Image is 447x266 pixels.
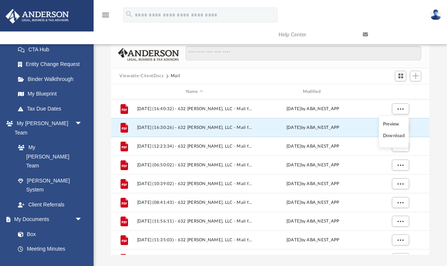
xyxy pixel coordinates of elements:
[10,101,94,116] a: Tax Due Dates
[75,212,90,227] span: arrow_drop_down
[10,140,86,173] a: My [PERSON_NAME] Team
[255,88,371,95] div: Modified
[137,88,252,95] div: Name
[255,106,371,112] div: [DATE] by ABA_NEST_APP
[392,103,409,115] button: More options
[137,200,252,205] span: [DATE] (08:41:43) - 632 [PERSON_NAME], LLC - Mail from COUNTY ELECTRIC POWER ASSOCIATION.pdf
[273,20,357,49] a: Help Center
[392,216,409,227] button: More options
[10,57,94,72] a: Entity Change Request
[119,73,164,79] button: Viewable-ClientDocs
[137,125,252,130] span: [DATE] (16:30:26) - 632 [PERSON_NAME], LLC - Mail from COUNTY ELECTRIC POWER ASSOCIATION.pdf
[374,88,426,95] div: id
[10,242,90,257] a: Meeting Minutes
[125,10,133,18] i: search
[378,116,409,148] ul: More options
[430,9,441,20] img: User Pic
[137,219,252,224] span: [DATE] (11:56:11) - 632 [PERSON_NAME], LLC - Mail from [PERSON_NAME][GEOGRAPHIC_DATA] Water Assn....
[186,46,421,60] input: Search files and folders
[255,162,371,169] div: [DATE] by ABA_NEST_APP
[10,197,90,212] a: Client Referrals
[10,42,94,57] a: CTA Hub
[137,163,252,167] span: [DATE] (06:50:02) - 632 [PERSON_NAME], LLC - Mail from COUNTY ELECTRIC POWER ASSOCIATION.pdf
[3,9,71,24] img: Anderson Advisors Platinum Portal
[10,72,94,87] a: Binder Walkthrough
[255,124,371,131] div: [DATE] by ABA_NEST_APP
[10,173,90,197] a: [PERSON_NAME] System
[392,178,409,190] button: More options
[255,181,371,187] div: [DATE] by ABA_NEST_APP
[137,238,252,242] span: [DATE] (11:35:03) - 632 [PERSON_NAME], LLC - Mail from COUNTY ELECTRIC POWER ASSOCIATION.pdf
[171,73,180,79] button: Mail
[5,116,90,140] a: My [PERSON_NAME] Teamarrow_drop_down
[255,218,371,225] div: [DATE] by ABA_NEST_APP
[101,14,110,19] a: menu
[101,10,110,19] i: menu
[137,144,252,149] span: [DATE] (12:23:34) - 632 [PERSON_NAME], LLC - Mail from [PERSON_NAME][GEOGRAPHIC_DATA] WATER ASSN ...
[137,106,252,111] span: [DATE] (16:40:32) - 632 [PERSON_NAME], LLC - Mail from CHASE.pdf
[255,143,371,150] div: [DATE] by ABA_NEST_APP
[111,99,429,255] div: grid
[383,132,405,140] li: Download
[255,237,371,244] div: [DATE] by ABA_NEST_APP
[137,181,252,186] span: [DATE] (10:39:02) - 632 [PERSON_NAME], LLC - Mail from [PERSON_NAME][GEOGRAPHIC_DATA] WATER ASSN....
[75,116,90,132] span: arrow_drop_down
[5,212,90,227] a: My Documentsarrow_drop_down
[255,199,371,206] div: [DATE] by ABA_NEST_APP
[392,197,409,208] button: More options
[392,160,409,171] button: More options
[395,71,406,81] button: Switch to Grid View
[10,87,90,102] a: My Blueprint
[115,88,133,95] div: id
[10,227,86,242] a: Box
[383,120,405,128] li: Preview
[410,71,421,81] button: Add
